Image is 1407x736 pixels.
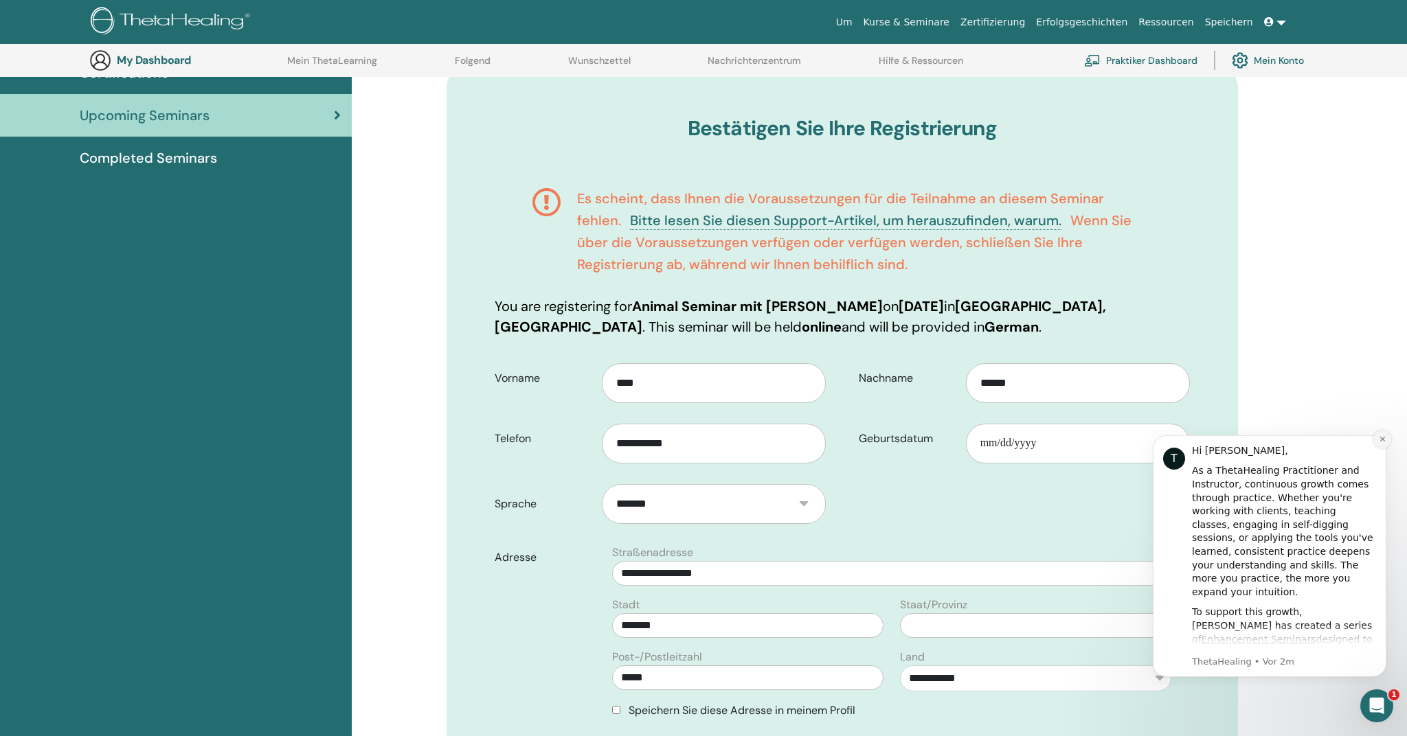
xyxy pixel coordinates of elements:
[495,116,1190,141] h3: Bestätigen Sie Ihre Registrierung
[60,183,244,331] div: To support this growth, [PERSON_NAME] has created a series of designed to help you refine your kn...
[984,318,1039,336] b: German
[69,211,184,222] a: Enhancement Seminars
[899,297,944,315] b: [DATE]
[455,55,491,77] a: Folgend
[1388,689,1399,700] span: 1
[577,189,1104,229] span: Es scheint, dass Ihnen die Voraussetzungen für die Teilnahme an diesem Seminar fehlen.
[848,426,966,452] label: Geburtsdatum
[955,10,1031,35] a: Zertifizierung
[287,55,377,77] a: Mein ThetaLearning
[484,426,602,452] label: Telefon
[241,8,259,25] button: Dismiss notification
[495,297,1106,336] b: [GEOGRAPHIC_DATA], [GEOGRAPHIC_DATA]
[848,365,966,391] label: Nachname
[1132,423,1407,685] iframe: Intercom notifications Nachricht
[612,649,702,665] label: Post-/Postleitzahl
[900,597,967,613] label: Staat/Provinz
[612,597,640,613] label: Stadt
[831,10,858,35] a: Um
[1200,10,1259,35] a: Speichern
[1031,10,1133,35] a: Erfolgsgeschichten
[612,544,693,561] label: Straßenadresse
[1360,689,1393,722] iframe: Intercom live chat
[802,318,842,336] b: online
[1232,49,1248,72] img: cog.svg
[89,49,111,71] img: generic-user-icon.jpg
[80,148,217,168] span: Completed Seminars
[484,544,604,571] label: Adresse
[1084,54,1101,67] img: chalkboard-teacher.svg
[632,297,883,315] b: Animal Seminar mit [PERSON_NAME]
[568,55,631,77] a: Wunschzettel
[708,55,801,77] a: Nachrichtenzentrum
[858,10,955,35] a: Kurse & Seminare
[91,7,255,38] img: logo.png
[577,211,1132,273] span: Wenn Sie über die Voraussetzungen verfügen oder verfügen werden, schließen Sie Ihre Registrierung...
[60,233,244,245] p: Message from ThetaHealing, sent Vor 2m
[630,211,1061,230] a: Bitte lesen Sie diesen Support-Artikel, um herauszufinden, warum.
[879,55,963,77] a: Hilfe & Ressourcen
[1133,10,1199,35] a: Ressourcen
[1232,45,1304,76] a: Mein Konto
[900,649,925,665] label: Land
[629,703,855,717] span: Speichern Sie diese Adresse in meinem Profil
[1084,45,1197,76] a: Praktiker Dashboard
[80,105,210,126] span: Upcoming Seminars
[484,491,602,517] label: Sprache
[495,296,1190,337] p: You are registering for on in . This seminar will be held and will be provided in .
[484,365,602,391] label: Vorname
[117,54,254,67] h3: My Dashboard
